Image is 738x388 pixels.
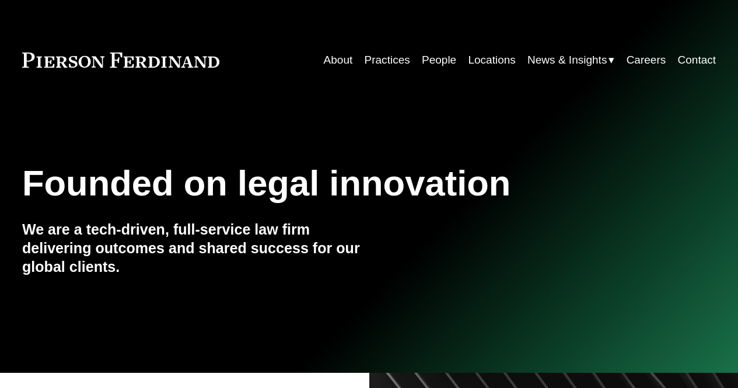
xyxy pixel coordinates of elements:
a: Careers [627,49,666,71]
span: News & Insights [527,50,607,70]
a: Contact [678,49,716,71]
a: folder dropdown [527,49,614,71]
a: Practices [365,49,410,71]
h1: Founded on legal innovation [22,163,600,204]
h4: We are a tech-driven, full-service law firm delivering outcomes and shared success for our global... [22,221,369,277]
a: About [324,49,353,71]
a: Locations [468,49,515,71]
a: People [422,49,456,71]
